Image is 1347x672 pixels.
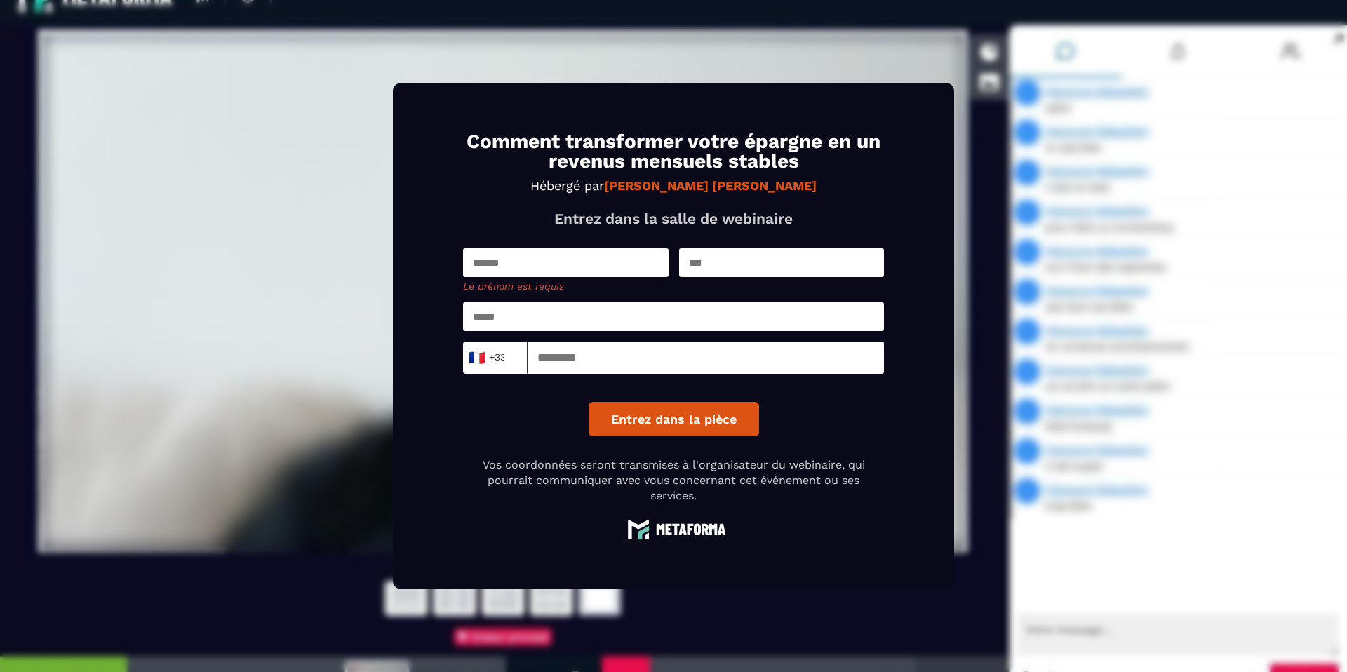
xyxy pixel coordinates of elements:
p: Entrez dans la salle de webinaire [463,210,884,227]
p: Vos coordonnées seront transmises à l'organisateur du webinaire, qui pourrait communiquer avec vo... [463,457,884,504]
p: Hébergé par [463,178,884,193]
span: 🇫🇷 [468,348,485,368]
span: +33 [472,348,502,368]
div: Search for option [463,342,528,374]
img: logo [621,518,726,540]
input: Search for option [504,347,515,368]
strong: [PERSON_NAME] [PERSON_NAME] [604,178,817,193]
button: Entrez dans la pièce [589,402,759,436]
h1: Comment transformer votre épargne en un revenus mensuels stables [463,132,884,171]
span: Le prénom est requis [463,281,564,292]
